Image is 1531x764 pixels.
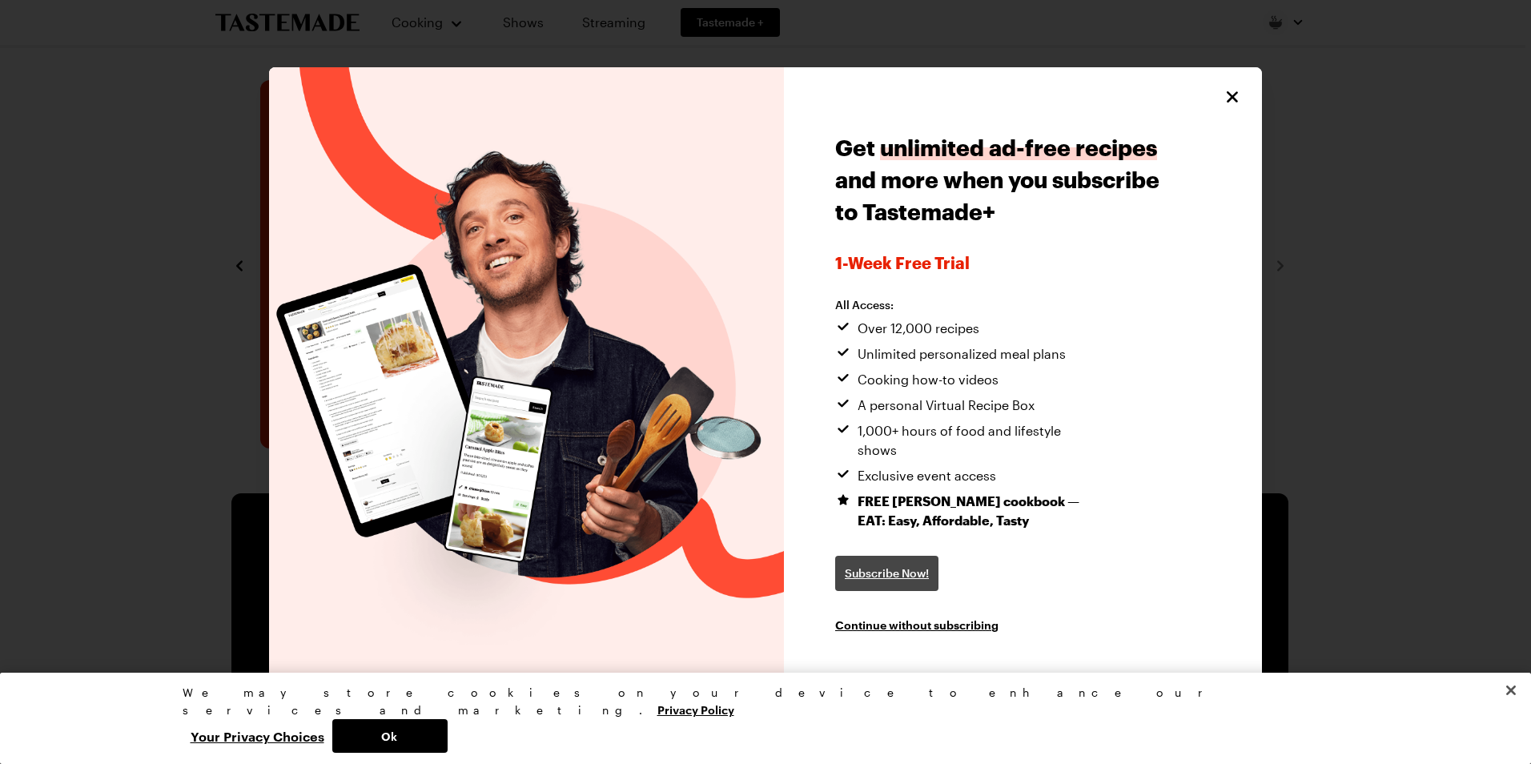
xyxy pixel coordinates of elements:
[858,466,996,485] span: Exclusive event access
[858,492,1099,530] span: FREE [PERSON_NAME] cookbook — EAT: Easy, Affordable, Tasty
[332,719,448,753] button: Ok
[858,421,1099,460] span: 1,000+ hours of food and lifestyle shows
[880,135,1157,160] span: unlimited ad-free recipes
[657,702,734,717] a: More information about your privacy, opens in a new tab
[835,131,1164,227] h1: Get and more when you subscribe to Tastemade+
[858,396,1035,415] span: A personal Virtual Recipe Box
[845,565,929,581] span: Subscribe Now!
[858,344,1066,364] span: Unlimited personalized meal plans
[269,67,784,697] img: Tastemade Plus preview image
[1493,673,1529,708] button: Close
[183,684,1336,719] div: We may store cookies on your device to enhance our services and marketing.
[858,370,999,389] span: Cooking how-to videos
[183,684,1336,753] div: Privacy
[183,719,332,753] button: Your Privacy Choices
[835,253,1164,272] span: 1-week Free Trial
[1222,86,1243,107] button: Close
[858,319,979,338] span: Over 12,000 recipes
[835,298,1099,312] h2: All Access:
[835,556,938,591] a: Subscribe Now!
[835,617,999,633] button: Continue without subscribing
